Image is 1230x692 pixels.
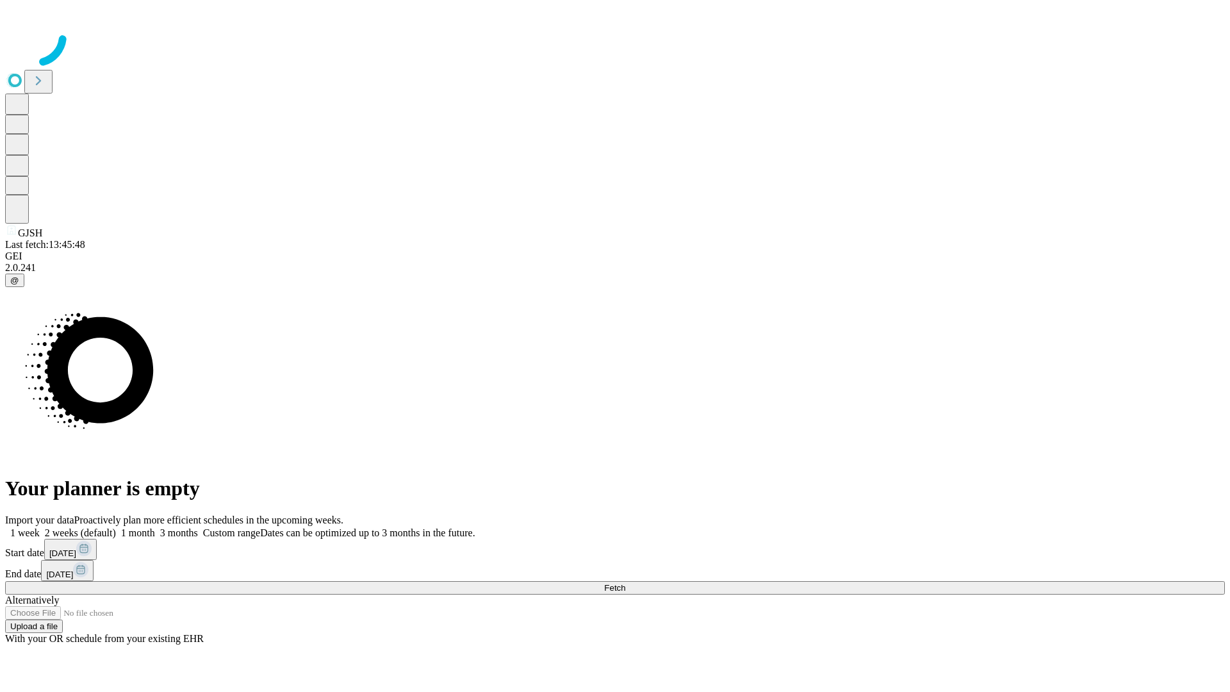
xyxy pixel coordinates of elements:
[46,570,73,579] span: [DATE]
[203,527,260,538] span: Custom range
[45,527,116,538] span: 2 weeks (default)
[5,251,1225,262] div: GEI
[5,262,1225,274] div: 2.0.241
[5,633,204,644] span: With your OR schedule from your existing EHR
[74,515,343,525] span: Proactively plan more efficient schedules in the upcoming weeks.
[260,527,475,538] span: Dates can be optimized up to 3 months in the future.
[604,583,625,593] span: Fetch
[5,274,24,287] button: @
[41,560,94,581] button: [DATE]
[5,539,1225,560] div: Start date
[5,239,85,250] span: Last fetch: 13:45:48
[44,539,97,560] button: [DATE]
[5,515,74,525] span: Import your data
[49,548,76,558] span: [DATE]
[18,227,42,238] span: GJSH
[5,595,59,605] span: Alternatively
[121,527,155,538] span: 1 month
[160,527,198,538] span: 3 months
[5,620,63,633] button: Upload a file
[5,581,1225,595] button: Fetch
[10,276,19,285] span: @
[5,477,1225,500] h1: Your planner is empty
[5,560,1225,581] div: End date
[10,527,40,538] span: 1 week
